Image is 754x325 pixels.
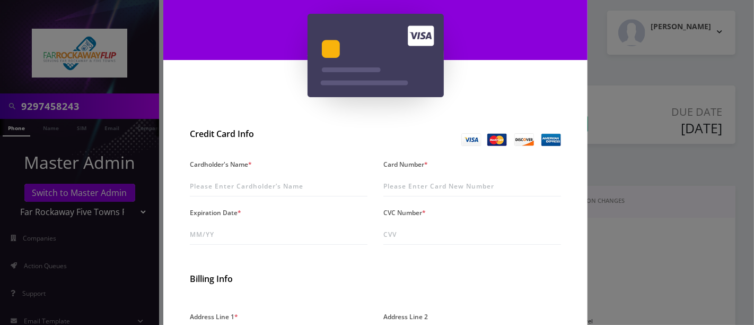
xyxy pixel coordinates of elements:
h2: Billing Info [190,274,561,284]
input: CVV [383,225,561,245]
label: Cardholder's Name [190,157,252,172]
input: Please Enter Card New Number [383,176,561,196]
input: MM/YY [190,225,367,245]
label: Expiration Date [190,205,241,220]
label: Address Line 1 [190,309,238,324]
label: Card Number [383,157,428,172]
label: Address Line 2 [383,309,428,324]
input: Please Enter Cardholder’s Name [190,176,367,196]
h2: Credit Card Info [190,129,367,139]
img: Add A New Card [308,14,444,97]
label: CVC Number [383,205,426,220]
img: Credit Card Info [461,133,561,146]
